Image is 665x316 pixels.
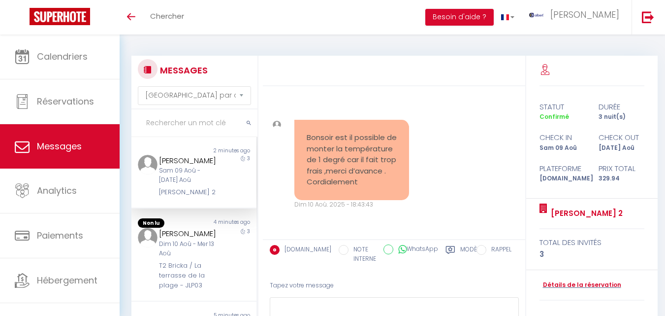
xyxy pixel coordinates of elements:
a: [PERSON_NAME] 2 [547,208,623,219]
img: ... [138,228,158,247]
pre: Bonsoir est il possible de monter la température de 1 degré car il fait trop frais ,merci d’avanc... [307,132,397,188]
label: [DOMAIN_NAME] [280,245,331,256]
span: [PERSON_NAME] [550,8,619,21]
div: statut [533,101,592,113]
div: Prix total [592,163,651,175]
span: 3 [247,228,250,235]
label: RAPPEL [486,245,511,256]
img: ... [273,121,281,129]
div: [PERSON_NAME] [159,228,219,240]
div: Sam 09 Aoû - [DATE] Aoû [159,166,219,185]
span: Non lu [138,218,164,228]
div: check out [592,132,651,143]
div: 3 [539,248,645,260]
span: Analytics [37,184,77,197]
div: 4 minutes ago [194,218,256,228]
img: ... [529,13,544,17]
img: logout [642,11,654,23]
div: 329.94 [592,174,651,183]
div: Dim 10 Aoû. 2025 - 18:43:43 [294,200,409,210]
div: Plateforme [533,163,592,175]
span: Confirmé [539,112,569,121]
div: Sam 09 Aoû [533,143,592,153]
label: Modèles [460,245,486,265]
span: Paiements [37,229,83,242]
div: T2 Bricka / La terrasse de la plage - JLP03 [159,261,219,291]
div: [PERSON_NAME] 2 [159,187,219,197]
div: [DATE] Aoû [592,143,651,153]
span: Messages [37,140,82,152]
div: [DOMAIN_NAME] [533,174,592,183]
span: Calendriers [37,50,88,63]
img: ... [138,155,158,175]
span: 3 [247,155,250,162]
span: Hébergement [37,274,97,286]
span: Chercher [150,11,184,21]
div: [PERSON_NAME] [159,155,219,167]
div: 3 nuit(s) [592,112,651,122]
label: WhatsApp [393,245,438,255]
button: Besoin d'aide ? [425,9,494,26]
span: Réservations [37,95,94,107]
div: 2 minutes ago [194,147,256,155]
div: Tapez votre message [270,274,519,298]
div: Dim 10 Aoû - Mer 13 Aoû [159,240,219,258]
a: Détails de la réservation [539,281,621,290]
input: Rechercher un mot clé [131,109,257,137]
div: total des invités [539,237,645,248]
div: durée [592,101,651,113]
div: check in [533,132,592,143]
img: Super Booking [30,8,90,25]
h3: MESSAGES [158,59,208,81]
label: NOTE INTERNE [348,245,376,264]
